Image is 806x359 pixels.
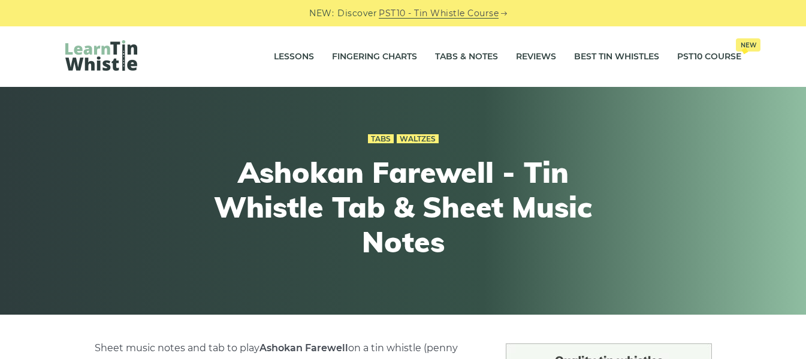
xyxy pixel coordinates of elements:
[259,342,348,354] strong: Ashokan Farewell
[736,38,760,52] span: New
[677,42,741,72] a: PST10 CourseNew
[516,42,556,72] a: Reviews
[183,155,624,259] h1: Ashokan Farewell - Tin Whistle Tab & Sheet Music Notes
[65,40,137,71] img: LearnTinWhistle.com
[574,42,659,72] a: Best Tin Whistles
[435,42,498,72] a: Tabs & Notes
[397,134,439,144] a: Waltzes
[368,134,394,144] a: Tabs
[274,42,314,72] a: Lessons
[332,42,417,72] a: Fingering Charts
